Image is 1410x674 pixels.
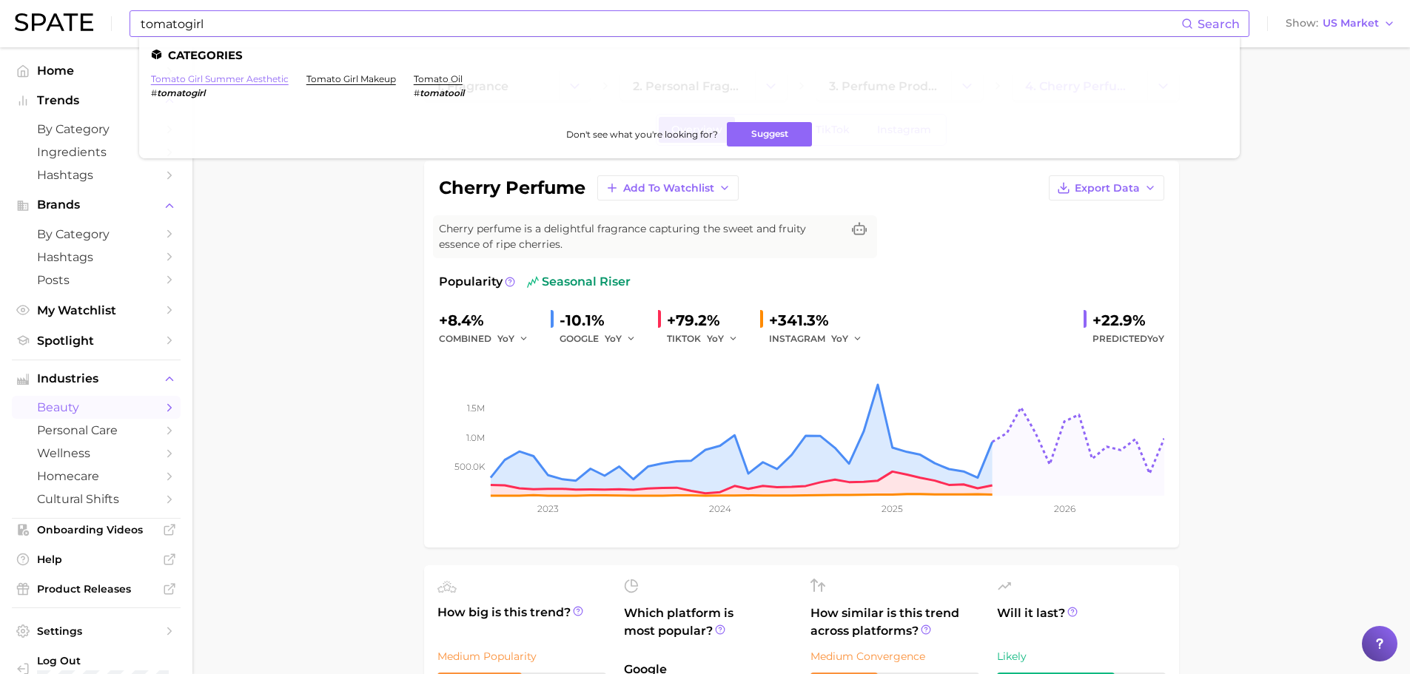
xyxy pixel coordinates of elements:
span: YoY [707,332,724,345]
a: homecare [12,465,181,488]
div: combined [439,330,539,348]
tspan: 2023 [537,503,559,514]
img: seasonal riser [527,276,539,288]
div: Medium Popularity [437,647,606,665]
span: Popularity [439,273,503,291]
span: YoY [1147,333,1164,344]
span: Will it last? [997,604,1166,640]
span: Export Data [1075,182,1140,195]
span: Brands [37,198,155,212]
div: +341.3% [769,309,873,332]
a: tomato oil [414,73,463,84]
div: +79.2% [667,309,748,332]
a: Posts [12,269,181,291]
span: Which platform is most popular? [624,604,793,653]
a: Onboarding Videos [12,519,181,541]
div: -10.1% [560,309,646,332]
span: # [151,87,157,98]
a: Product Releases [12,578,181,600]
button: YoY [831,330,863,348]
span: homecare [37,469,155,483]
button: YoY [707,330,739,348]
div: +8.4% [439,309,539,332]
span: seasonal riser [527,273,631,291]
span: Add to Watchlist [623,182,714,195]
div: GOOGLE [560,330,646,348]
span: Settings [37,624,155,638]
span: Don't see what you're looking for? [566,129,718,140]
a: by Category [12,223,181,246]
span: cultural shifts [37,492,155,506]
img: SPATE [15,13,93,31]
em: tomatogirl [157,87,205,98]
a: cultural shifts [12,488,181,510]
div: TIKTOK [667,330,748,348]
a: beauty [12,396,181,419]
input: Search here for a brand, industry, or ingredient [139,11,1181,36]
span: wellness [37,446,155,460]
span: by Category [37,122,155,136]
a: wellness [12,442,181,465]
span: YoY [497,332,514,345]
a: tomato girl summer aesthetic [151,73,289,84]
a: Settings [12,620,181,642]
a: by Category [12,118,181,141]
span: Hashtags [37,250,155,264]
a: Hashtags [12,246,181,269]
span: personal care [37,423,155,437]
tspan: 2025 [882,503,903,514]
span: My Watchlist [37,303,155,317]
a: Help [12,548,181,570]
span: by Category [37,227,155,241]
div: INSTAGRAM [769,330,873,348]
button: Export Data [1049,175,1164,200]
span: Onboarding Videos [37,523,155,536]
button: Suggest [727,122,812,146]
a: tomato girl makeup [306,73,396,84]
span: Home [37,64,155,78]
em: tomatooil [420,87,464,98]
h1: cherry perfume [439,179,585,197]
span: Ingredients [37,145,155,159]
span: Log Out [37,654,188,667]
span: Hashtags [37,168,155,182]
div: +22.9% [1092,309,1164,332]
a: My Watchlist [12,299,181,322]
span: US Market [1323,19,1379,27]
button: YoY [605,330,637,348]
span: Trends [37,94,155,107]
span: How big is this trend? [437,604,606,640]
a: Hashtags [12,164,181,186]
span: How similar is this trend across platforms? [810,604,979,640]
span: Help [37,553,155,566]
button: Add to Watchlist [597,175,739,200]
span: Industries [37,372,155,385]
tspan: 2024 [708,503,731,514]
span: YoY [605,332,622,345]
a: Home [12,59,181,82]
button: ShowUS Market [1282,14,1399,33]
button: Trends [12,90,181,112]
span: Posts [37,273,155,287]
span: # [414,87,420,98]
li: Categories [151,49,1228,61]
button: YoY [497,330,529,348]
span: Cherry perfume is a delightful fragrance capturing the sweet and fruity essence of ripe cherries. [439,221,842,252]
span: Search [1198,17,1240,31]
div: Medium Convergence [810,647,979,665]
span: Show [1286,19,1318,27]
a: Ingredients [12,141,181,164]
span: beauty [37,400,155,414]
a: Spotlight [12,329,181,352]
div: Likely [997,647,1166,665]
span: Predicted [1092,330,1164,348]
button: Industries [12,368,181,390]
span: YoY [831,332,848,345]
button: Brands [12,194,181,216]
tspan: 2026 [1053,503,1075,514]
span: Product Releases [37,582,155,596]
span: Spotlight [37,334,155,348]
a: personal care [12,419,181,442]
